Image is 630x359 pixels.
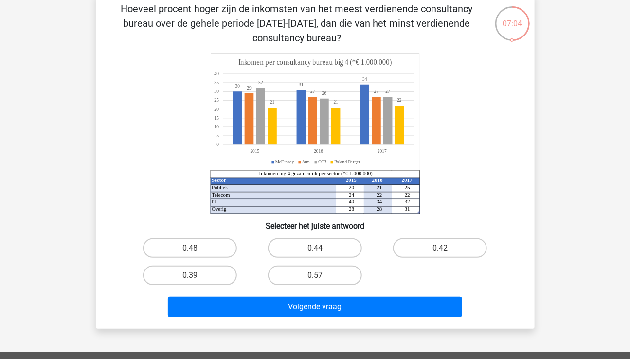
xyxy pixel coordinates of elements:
[212,178,226,183] tspan: Sector
[302,159,310,165] tspan: Arm
[258,80,263,86] tspan: 32
[214,89,219,94] tspan: 30
[250,148,386,154] tspan: 201520162017
[214,106,219,112] tspan: 20
[362,76,367,82] tspan: 34
[322,90,326,96] tspan: 26
[268,238,362,258] label: 0.44
[318,159,327,165] tspan: GCB
[143,238,237,258] label: 0.48
[214,80,219,86] tspan: 35
[404,199,410,205] tspan: 32
[275,159,294,165] tspan: McFlinsey
[111,214,519,231] h6: Selecteer het juiste antwoord
[216,133,219,139] tspan: 5
[494,5,531,30] div: 07:04
[397,97,401,103] tspan: 22
[270,99,338,105] tspan: 2121
[214,71,219,77] tspan: 40
[404,184,410,190] tspan: 25
[401,178,412,183] tspan: 2017
[349,184,354,190] tspan: 20
[259,170,373,177] tspan: Inkomen big 4 gezamenlijk per sector (*€ 1.000.000)
[214,124,219,130] tspan: 10
[377,184,382,190] tspan: 21
[212,206,227,212] tspan: Overig
[214,97,219,103] tspan: 25
[377,199,382,205] tspan: 34
[212,192,230,197] tspan: Telecom
[216,142,219,147] tspan: 0
[212,199,217,205] tspan: IT
[349,199,354,205] tspan: 40
[247,85,251,91] tspan: 29
[404,192,410,197] tspan: 22
[235,83,240,89] tspan: 30
[238,58,392,67] tspan: Inkomen per consultancy bureau big 4 (*€ 1.000.000)
[214,115,219,121] tspan: 15
[212,184,228,190] tspan: Publiek
[346,178,357,183] tspan: 2015
[404,206,410,212] tspan: 31
[349,206,354,212] tspan: 28
[349,192,354,197] tspan: 24
[299,82,304,88] tspan: 31
[372,178,382,183] tspan: 2016
[393,238,487,258] label: 0.42
[377,192,382,197] tspan: 22
[377,206,382,212] tspan: 28
[310,89,378,94] tspan: 2727
[385,89,390,94] tspan: 27
[168,297,462,317] button: Volgende vraag
[334,159,361,165] tspan: Boland Rerger
[268,266,362,285] label: 0.57
[111,1,483,45] p: Hoeveel procent hoger zijn de inkomsten van het meest verdienende consultancy bureau over de gehe...
[143,266,237,285] label: 0.39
